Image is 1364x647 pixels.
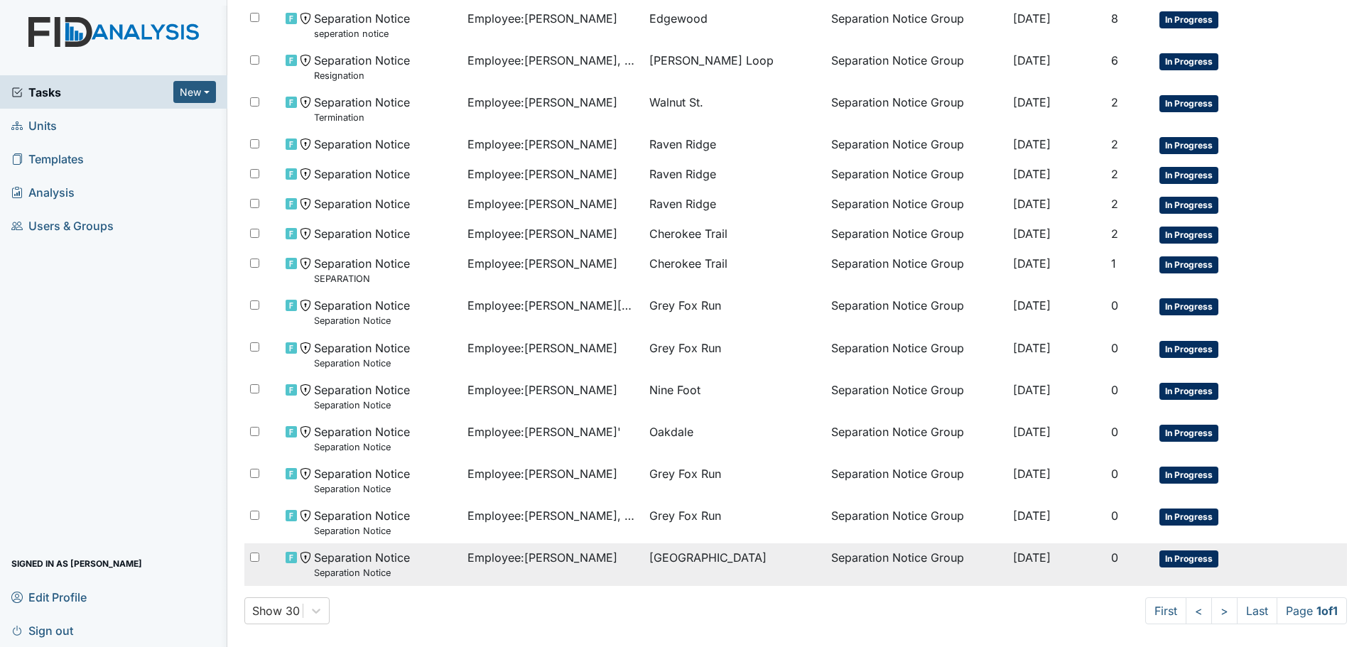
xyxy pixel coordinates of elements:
span: In Progress [1159,11,1218,28]
span: [DATE] [1013,227,1051,241]
td: Separation Notice Group [826,291,1007,333]
span: Templates [11,148,84,170]
span: 0 [1111,425,1118,439]
span: [DATE] [1013,341,1051,355]
span: Separation Notice Separation Notice [314,465,410,496]
span: Employee : [PERSON_NAME][GEOGRAPHIC_DATA] [467,297,638,314]
span: Employee : [PERSON_NAME], [GEOGRAPHIC_DATA] [467,507,638,524]
td: Separation Notice Group [826,501,1007,543]
td: Separation Notice Group [826,460,1007,501]
span: Employee : [PERSON_NAME] [467,339,617,357]
span: [PERSON_NAME] Loop [649,52,774,69]
span: [GEOGRAPHIC_DATA] [649,549,767,566]
span: [DATE] [1013,256,1051,271]
span: In Progress [1159,227,1218,244]
span: Separation Notice SEPARATION [314,255,410,286]
a: First [1145,597,1186,624]
span: Signed in as [PERSON_NAME] [11,553,142,575]
span: In Progress [1159,256,1218,273]
span: In Progress [1159,167,1218,184]
span: Grey Fox Run [649,339,721,357]
span: Grey Fox Run [649,297,721,314]
td: Separation Notice Group [826,130,1007,160]
span: [DATE] [1013,298,1051,312]
td: Separation Notice Group [826,88,1007,130]
span: In Progress [1159,425,1218,442]
span: In Progress [1159,137,1218,154]
span: [DATE] [1013,137,1051,151]
small: Separation Notice [314,398,410,412]
small: Separation Notice [314,524,410,538]
span: Cherokee Trail [649,225,727,242]
span: Walnut St. [649,94,703,111]
span: 2 [1111,227,1118,241]
span: [DATE] [1013,425,1051,439]
span: Oakdale [649,423,693,440]
span: Employee : [PERSON_NAME] [467,165,617,183]
span: [DATE] [1013,467,1051,481]
span: Page [1277,597,1347,624]
span: Grey Fox Run [649,507,721,524]
a: Tasks [11,84,173,101]
span: Units [11,114,57,136]
span: Separation Notice Termination [314,94,410,124]
span: Nine Foot [649,381,700,398]
span: In Progress [1159,509,1218,526]
span: Separation Notice Separation Notice [314,381,410,412]
span: Users & Groups [11,214,114,236]
span: Employee : [PERSON_NAME] [467,381,617,398]
td: Separation Notice Group [826,543,1007,585]
span: 8 [1111,11,1118,26]
strong: 1 of 1 [1316,604,1338,618]
span: In Progress [1159,298,1218,315]
td: Separation Notice Group [826,219,1007,249]
button: New [173,81,216,103]
nav: task-pagination [1145,597,1347,624]
span: 1 [1111,256,1116,271]
span: [DATE] [1013,53,1051,67]
span: Separation Notice Resignation [314,52,410,82]
small: SEPARATION [314,272,410,286]
span: Cherokee Trail [649,255,727,272]
span: Employee : [PERSON_NAME] [467,195,617,212]
span: In Progress [1159,197,1218,214]
span: Separation Notice [314,225,410,242]
td: Separation Notice Group [826,46,1007,88]
span: Employee : [PERSON_NAME], [PERSON_NAME] [467,52,638,69]
span: Employee : [PERSON_NAME]' [467,423,621,440]
span: In Progress [1159,467,1218,484]
small: Separation Notice [314,482,410,496]
td: Separation Notice Group [826,418,1007,460]
span: [DATE] [1013,167,1051,181]
span: [DATE] [1013,550,1051,565]
small: Separation Notice [314,357,410,370]
span: Raven Ridge [649,195,716,212]
td: Separation Notice Group [826,160,1007,190]
td: Separation Notice Group [826,190,1007,219]
span: Edgewood [649,10,708,27]
span: [DATE] [1013,11,1051,26]
a: > [1211,597,1238,624]
span: 0 [1111,509,1118,523]
div: Show 30 [252,602,300,619]
span: [DATE] [1013,95,1051,109]
span: Raven Ridge [649,136,716,153]
small: Separation Notice [314,566,410,580]
span: Separation Notice [314,195,410,212]
span: 2 [1111,197,1118,211]
span: Edit Profile [11,586,87,608]
span: In Progress [1159,550,1218,567]
span: Analysis [11,181,75,203]
span: Separation Notice Separation Notice [314,507,410,538]
span: 6 [1111,53,1118,67]
span: Employee : [PERSON_NAME] [467,225,617,242]
span: Employee : [PERSON_NAME] [467,465,617,482]
td: Separation Notice Group [826,4,1007,46]
a: Last [1237,597,1277,624]
td: Separation Notice Group [826,249,1007,291]
span: 2 [1111,95,1118,109]
span: 2 [1111,137,1118,151]
span: [DATE] [1013,383,1051,397]
span: Separation Notice [314,165,410,183]
span: Grey Fox Run [649,465,721,482]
